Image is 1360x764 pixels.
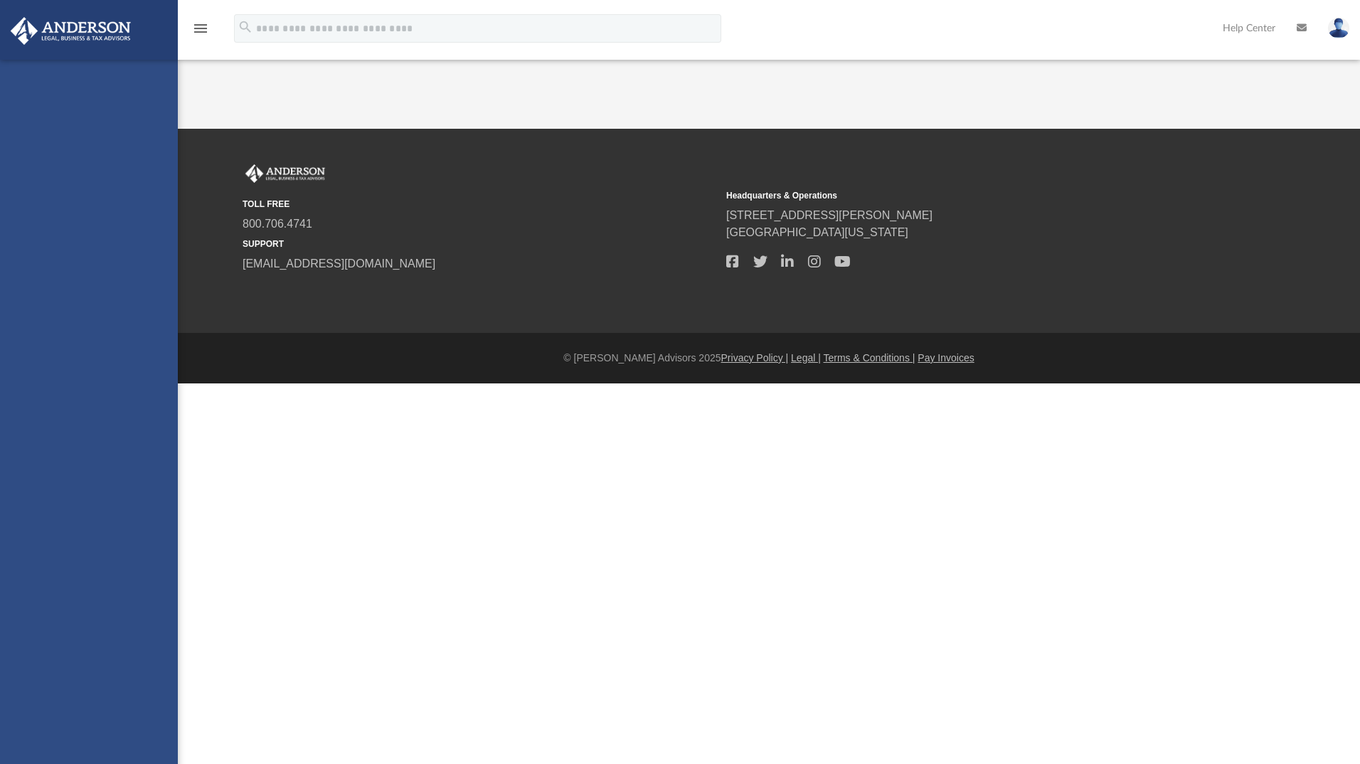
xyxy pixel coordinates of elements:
a: menu [192,27,209,37]
a: 800.706.4741 [243,218,312,230]
a: Legal | [791,352,821,364]
small: Headquarters & Operations [726,189,1200,202]
a: [GEOGRAPHIC_DATA][US_STATE] [726,226,908,238]
div: © [PERSON_NAME] Advisors 2025 [178,351,1360,366]
a: [STREET_ADDRESS][PERSON_NAME] [726,209,933,221]
img: Anderson Advisors Platinum Portal [6,17,135,45]
small: SUPPORT [243,238,716,250]
i: search [238,19,253,35]
i: menu [192,20,209,37]
a: Terms & Conditions | [824,352,915,364]
a: [EMAIL_ADDRESS][DOMAIN_NAME] [243,258,435,270]
img: Anderson Advisors Platinum Portal [243,164,328,183]
a: Pay Invoices [918,352,974,364]
img: User Pic [1328,18,1349,38]
small: TOLL FREE [243,198,716,211]
a: Privacy Policy | [721,352,789,364]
